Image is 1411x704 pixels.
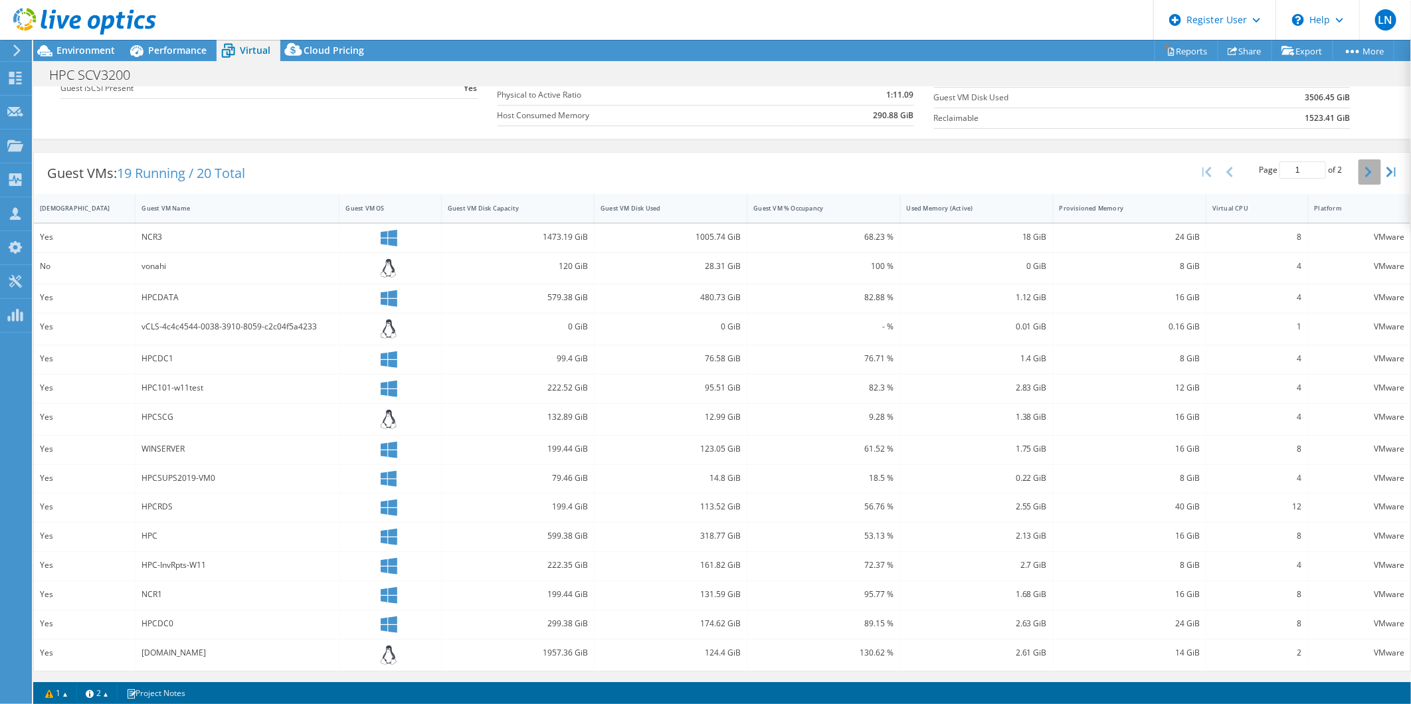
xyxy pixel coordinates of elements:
b: 3506.45 GiB [1305,91,1351,104]
div: [DOMAIN_NAME] [141,646,333,660]
div: 131.59 GiB [601,587,741,602]
div: Yes [40,471,129,485]
div: Guest VM Name [141,204,317,213]
div: 99.4 GiB [448,351,588,366]
div: 480.73 GiB [601,290,741,305]
div: 318.77 GiB [601,529,741,543]
div: 14.8 GiB [601,471,741,485]
div: NCR1 [141,587,333,602]
div: 222.52 GiB [448,381,588,395]
div: 16 GiB [1060,290,1200,305]
div: 1.4 GiB [907,351,1047,366]
div: 16 GiB [1060,587,1200,602]
div: 82.3 % [753,381,894,395]
label: Host Consumed Memory [498,109,793,122]
div: Guest VM Disk Used [601,204,725,213]
div: 72.37 % [753,558,894,572]
div: HPCDATA [141,290,333,305]
div: Yes [40,381,129,395]
div: 199.4 GiB [448,499,588,514]
div: 113.52 GiB [601,499,741,514]
div: 8 GiB [1060,471,1200,485]
div: Yes [40,410,129,424]
b: 290.88 GiB [874,109,914,122]
div: VMware [1315,259,1404,274]
div: 1.38 GiB [907,410,1047,424]
div: 76.71 % [753,351,894,366]
div: 53.13 % [753,529,894,543]
div: Guest VM Disk Capacity [448,204,572,213]
div: 76.58 GiB [601,351,741,366]
div: HPC-InvRpts-W11 [141,558,333,572]
input: jump to page [1279,161,1326,179]
div: Yes [40,646,129,660]
div: Yes [40,290,129,305]
div: 12.99 GiB [601,410,741,424]
div: 579.38 GiB [448,290,588,305]
div: 0.16 GiB [1060,319,1200,334]
div: VMware [1315,471,1404,485]
div: 14 GiB [1060,646,1200,660]
div: HPCSCG [141,410,333,424]
div: 132.89 GiB [448,410,588,424]
label: Guest VM Disk Used [934,91,1216,104]
div: 0 GiB [448,319,588,334]
div: VMware [1315,587,1404,602]
div: 8 [1212,529,1301,543]
div: 2.7 GiB [907,558,1047,572]
div: 95.77 % [753,587,894,602]
div: VMware [1315,442,1404,456]
a: Reports [1155,41,1218,61]
div: WINSERVER [141,442,333,456]
div: 4 [1212,290,1301,305]
div: 61.52 % [753,442,894,456]
div: 2.13 GiB [907,529,1047,543]
a: More [1333,41,1394,61]
span: Cloud Pricing [304,44,364,56]
div: Yes [40,230,129,244]
div: 16 GiB [1060,410,1200,424]
div: 2 [1212,646,1301,660]
div: 1.12 GiB [907,290,1047,305]
label: Reclaimable [934,112,1216,125]
div: 1.68 GiB [907,587,1047,602]
div: 2.61 GiB [907,646,1047,660]
div: VMware [1315,381,1404,395]
div: 161.82 GiB [601,558,741,572]
div: HPCSUPS2019-VM0 [141,471,333,485]
span: Virtual [240,44,270,56]
div: 79.46 GiB [448,471,588,485]
span: LN [1375,9,1396,31]
div: 124.4 GiB [601,646,741,660]
div: 199.44 GiB [448,587,588,602]
div: 12 [1212,499,1301,514]
div: HPC101-w11test [141,381,333,395]
a: 2 [76,685,118,701]
div: 18.5 % [753,471,894,485]
div: HPCDC1 [141,351,333,366]
div: 8 [1212,230,1301,244]
div: 222.35 GiB [448,558,588,572]
div: VMware [1315,558,1404,572]
div: 82.88 % [753,290,894,305]
div: 28.31 GiB [601,259,741,274]
div: Yes [40,499,129,514]
div: Provisioned Memory [1060,204,1184,213]
div: VMware [1315,529,1404,543]
a: Share [1218,41,1272,61]
div: 1473.19 GiB [448,230,588,244]
div: 8 GiB [1060,259,1200,274]
div: 8 GiB [1060,351,1200,366]
div: 599.38 GiB [448,529,588,543]
div: 123.05 GiB [601,442,741,456]
div: Used Memory (Active) [907,204,1031,213]
div: 68.23 % [753,230,894,244]
div: Virtual CPU [1212,204,1285,213]
b: 1523.41 GiB [1305,112,1351,125]
div: 8 GiB [1060,558,1200,572]
span: 19 Running / 20 Total [117,164,245,182]
div: - % [753,319,894,334]
span: Page of [1259,161,1342,179]
div: Guest VM OS [345,204,419,213]
div: [DEMOGRAPHIC_DATA] [40,204,113,213]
